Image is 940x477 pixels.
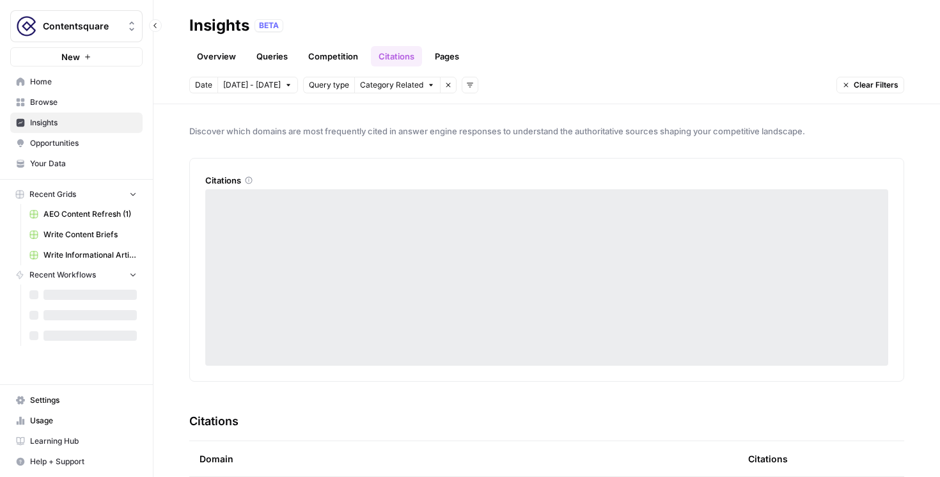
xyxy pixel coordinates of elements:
[10,185,143,204] button: Recent Grids
[43,20,120,33] span: Contentsquare
[30,117,137,129] span: Insights
[309,79,349,91] span: Query type
[200,441,728,476] div: Domain
[189,15,249,36] div: Insights
[195,79,212,91] span: Date
[371,46,422,66] a: Citations
[30,456,137,467] span: Help + Support
[10,72,143,92] a: Home
[24,224,143,245] a: Write Content Briefs
[10,265,143,285] button: Recent Workflows
[43,208,137,220] span: AEO Content Refresh (1)
[360,79,423,91] span: Category Related
[10,411,143,431] a: Usage
[43,229,137,240] span: Write Content Briefs
[30,76,137,88] span: Home
[30,435,137,447] span: Learning Hub
[189,412,239,430] h3: Citations
[24,245,143,265] a: Write Informational Article
[10,113,143,133] a: Insights
[10,431,143,451] a: Learning Hub
[24,204,143,224] a: AEO Content Refresh (1)
[10,10,143,42] button: Workspace: Contentsquare
[427,46,467,66] a: Pages
[29,189,76,200] span: Recent Grids
[10,92,143,113] a: Browse
[29,269,96,281] span: Recent Workflows
[43,249,137,261] span: Write Informational Article
[249,46,295,66] a: Queries
[854,79,898,91] span: Clear Filters
[836,77,904,93] button: Clear Filters
[30,137,137,149] span: Opportunities
[10,153,143,174] a: Your Data
[205,174,888,187] div: Citations
[748,441,788,476] div: Citations
[10,47,143,66] button: New
[189,125,904,137] span: Discover which domains are most frequently cited in answer engine responses to understand the aut...
[30,97,137,108] span: Browse
[354,77,440,93] button: Category Related
[189,46,244,66] a: Overview
[30,415,137,426] span: Usage
[10,451,143,472] button: Help + Support
[61,51,80,63] span: New
[223,79,281,91] span: [DATE] - [DATE]
[301,46,366,66] a: Competition
[255,19,283,32] div: BETA
[30,158,137,169] span: Your Data
[10,133,143,153] a: Opportunities
[15,15,38,38] img: Contentsquare Logo
[217,77,298,93] button: [DATE] - [DATE]
[10,390,143,411] a: Settings
[30,395,137,406] span: Settings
